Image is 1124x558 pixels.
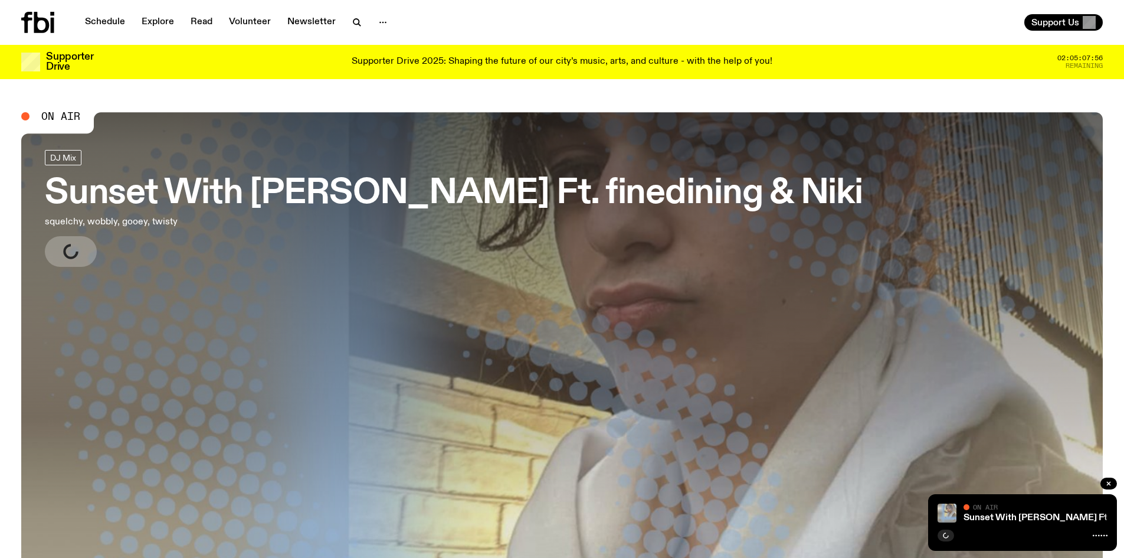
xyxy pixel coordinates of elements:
p: Supporter Drive 2025: Shaping the future of our city’s music, arts, and culture - with the help o... [352,57,772,67]
span: Support Us [1031,17,1079,28]
span: On Air [973,503,998,511]
a: Schedule [78,14,132,31]
span: On Air [41,111,80,122]
a: Explore [135,14,181,31]
span: DJ Mix [50,153,76,162]
p: squelchy, wobbly, gooey, twisty [45,215,347,229]
button: Support Us [1024,14,1103,31]
h3: Supporter Drive [46,52,93,72]
a: DJ Mix [45,150,81,165]
a: Volunteer [222,14,278,31]
span: 02:05:07:56 [1057,55,1103,61]
a: Sunset With [PERSON_NAME] Ft. finedining & Nikisquelchy, wobbly, gooey, twisty [45,150,863,267]
a: Read [183,14,219,31]
a: Newsletter [280,14,343,31]
h3: Sunset With [PERSON_NAME] Ft. finedining & Niki [45,177,863,210]
span: Remaining [1066,63,1103,69]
